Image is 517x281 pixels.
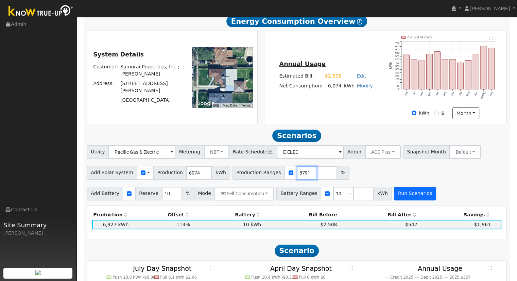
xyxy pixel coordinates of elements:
text: Pull 6.1 kWh $2.66 [160,275,197,280]
span: 114% [176,222,190,227]
th: Battery [191,210,262,220]
rect: onclick="" [458,63,464,89]
button: NBT [204,145,229,159]
td: 6,074 [324,81,343,91]
span: Production Ranges [232,166,285,180]
td: [STREET_ADDRESS][PERSON_NAME] [119,79,183,95]
text: Feb [443,91,447,96]
button: Default [449,145,481,159]
a: Terms (opens in new tab) [241,103,251,107]
i: Show Help [357,19,362,24]
td: Estimated Bill: [278,71,324,81]
span: Scenario [275,245,319,257]
button: Run Scenarios [394,187,436,200]
text:  [210,266,214,270]
text: Push 10.4 kWh -$0.32 [252,275,294,280]
span: Utility [87,145,109,159]
button: Keyboard shortcuts [213,103,218,108]
text: 450 [395,58,399,61]
text: 300 [395,68,399,71]
td: Net Consumption: [278,81,324,91]
rect: onclick="" [434,51,441,89]
text: Push 10.8 kWh -$0.88 [113,275,155,280]
span: $1,961 [474,222,490,227]
input: Select a Utility [108,145,175,159]
text: 350 [395,65,399,68]
text: 400 [395,61,399,64]
span: Battery Ranges [276,187,321,200]
span: Adder [343,145,365,159]
rect: onclick="" [450,59,456,89]
text: 250 [395,71,399,74]
button: Self Consumption [214,187,274,200]
span: Rate Schedule [229,145,277,159]
td: 10 kWh [191,220,262,229]
text: [DATE] [480,91,486,100]
text: Jun [474,91,478,96]
button: ACC Plus [365,145,401,159]
span: % [182,187,194,200]
span: Metering [175,145,204,159]
span: Production [153,166,187,180]
td: $2,508 [324,71,343,81]
text: 50 [397,84,399,87]
rect: onclick="" [465,60,471,89]
td: Address: [92,79,119,95]
text: 550 [395,51,399,54]
span: % [337,166,349,180]
rect: onclick="" [419,61,425,89]
text: 700 [395,42,399,45]
text: Oct [412,91,416,96]
button: month [452,108,479,119]
text: 100 [395,81,399,84]
input: Select a Rate Schedule [277,145,344,159]
td: kWh [343,81,356,91]
text: Debit 2025 [420,275,442,280]
span: kWh [373,187,392,200]
span: $547 [405,222,417,227]
img: Know True-Up [5,4,76,19]
th: Bill Before [262,210,338,220]
text: 150 [395,78,399,81]
rect: onclick="" [442,60,448,89]
span: [PERSON_NAME] [470,6,510,11]
span: kWh [211,166,230,180]
input: kWh [412,111,416,115]
text:  [490,36,494,40]
text:  [349,266,353,270]
text: May [466,91,471,97]
span: Snapshot Month [403,145,450,159]
span: $2,508 [320,222,337,227]
a: Edit [357,73,366,79]
th: Offset [130,210,191,220]
u: System Details [93,51,144,58]
text: Pull 6,074 kWh [407,35,432,39]
text: 200 [395,75,399,78]
td: Customer: [92,62,119,79]
rect: onclick="" [489,48,495,89]
rect: onclick="" [403,55,409,89]
a: Open this area in Google Maps (opens a new window) [194,99,216,108]
input: $ [434,111,439,115]
img: Google [194,99,216,108]
span: Add Battery [87,187,123,200]
text: Dec [427,91,432,96]
text: 600 [395,48,399,51]
span: Add Solar System [87,166,137,180]
text: Annual Usage [418,264,462,272]
text: 500 [395,54,399,57]
rect: onclick="" [427,54,433,89]
span: Reserve [135,187,162,200]
text:  [488,266,492,270]
span: Site Summary [3,220,73,230]
text: April Day Snapshot [270,264,332,272]
rect: onclick="" [411,59,417,89]
td: Samurai Properties, Inc.; [PERSON_NAME] [119,62,183,79]
button: Map Data [223,103,237,108]
text: Jan [435,91,440,96]
label: $ [441,110,444,117]
rect: onclick="" [481,46,487,89]
div: [PERSON_NAME] [3,230,73,237]
text: 0 [398,87,399,90]
label: kWh [419,110,429,117]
